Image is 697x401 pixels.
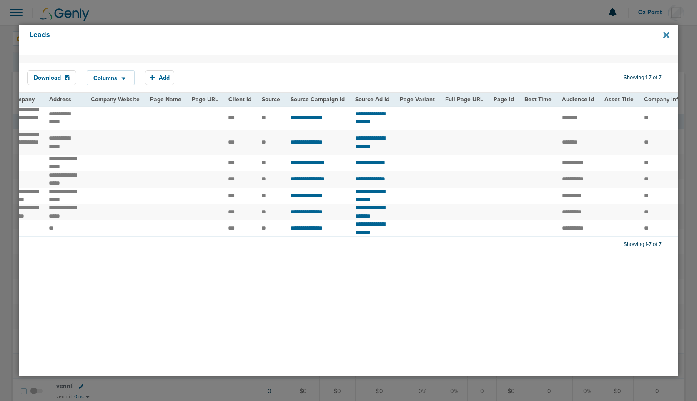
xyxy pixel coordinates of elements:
span: Showing 1-7 of 7 [624,241,662,248]
th: Address [44,93,85,106]
span: Source Ad Id [355,96,389,103]
th: Company Website [85,93,145,106]
button: Download [27,70,76,85]
th: Page Name [145,93,186,106]
th: Company [4,93,44,106]
th: Page Id [489,93,519,106]
button: Add [145,70,174,85]
span: Source Campaign Id [291,96,345,103]
span: Source [262,96,280,103]
span: Page URL [192,96,218,103]
th: Full Page URL [440,93,489,106]
span: Client Id [228,96,251,103]
th: Company Info [639,93,687,106]
th: Page Variant [395,93,440,106]
th: Asset Title [599,93,639,106]
span: Add [159,74,170,81]
span: Columns [93,75,117,81]
span: Audience Id [562,96,594,103]
th: Best Time [519,93,557,106]
h4: Leads [30,30,606,50]
span: Showing 1-7 of 7 [624,74,662,81]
